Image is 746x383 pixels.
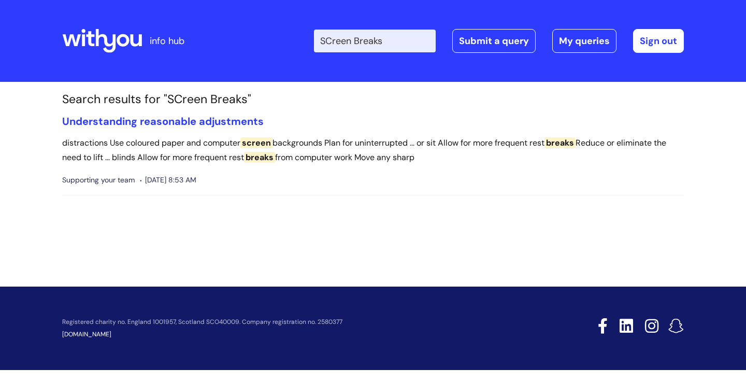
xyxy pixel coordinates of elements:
input: Search [314,30,436,52]
span: screen [240,137,272,148]
a: My queries [552,29,616,53]
a: [DOMAIN_NAME] [62,330,111,338]
h1: Search results for "SCreen Breaks" [62,92,684,107]
a: Sign out [633,29,684,53]
a: Submit a query [452,29,536,53]
p: Registered charity no. England 1001957, Scotland SCO40009. Company registration no. 2580377 [62,319,524,325]
p: distractions Use coloured paper and computer backgrounds Plan for uninterrupted ... or sit Allow ... [62,136,684,166]
span: Supporting your team [62,174,135,187]
div: | - [314,29,684,53]
span: breaks [544,137,576,148]
span: [DATE] 8:53 AM [140,174,196,187]
a: Understanding reasonable adjustments [62,115,264,128]
p: info hub [150,33,184,49]
span: breaks [244,152,275,163]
